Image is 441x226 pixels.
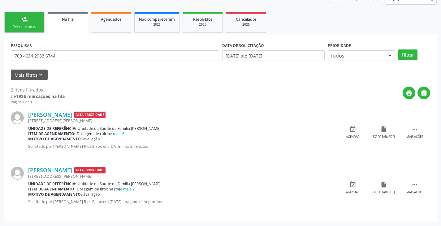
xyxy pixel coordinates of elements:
[21,16,28,23] div: person_add
[380,181,387,188] i: insert_drive_file
[411,181,418,188] i: 
[28,144,337,149] p: Solicitado por [PERSON_NAME] Rios Bispo em [DATE] - há 2 minutos
[406,90,413,96] i: print
[28,174,337,179] div: [STREET_ADDRESS][PERSON_NAME]
[74,167,106,173] span: Alta Prioridade
[346,190,360,194] div: Agendar
[328,41,351,50] label: Prioridade
[28,136,82,142] b: Motivo de agendamento:
[120,186,135,192] a: e mais 2
[406,135,423,139] div: Mais ações
[62,17,74,22] span: Na fila
[74,112,106,118] span: Alta Prioridade
[411,126,418,133] i: 
[83,192,100,197] span: avaliação
[28,111,72,118] a: [PERSON_NAME]
[37,71,44,78] i: keyboard_arrow_down
[11,100,65,105] div: Página 1 de 1
[83,136,100,142] span: avaliação
[187,22,218,27] div: 2025
[77,131,124,136] span: Dosagem de calcio
[421,90,427,96] i: 
[139,22,175,27] div: 2025
[193,17,212,22] span: Resolvidos
[77,186,135,192] span: Dosagem de tiroxina (t4)
[11,41,32,50] label: PESQUISAR
[101,17,121,22] span: Agendados
[16,93,65,99] strong: 1926 marcações na fila
[78,181,161,186] span: Unidade da Saude da Familia [PERSON_NAME]
[139,17,175,22] span: Não compareceram
[346,135,360,139] div: Agendar
[398,49,417,60] button: Filtrar
[330,53,383,59] span: Todos
[11,93,65,100] div: de
[11,111,24,124] img: img
[11,87,65,93] div: 2 itens filtrados
[417,87,430,99] button: 
[222,50,325,61] input: Selecione um intervalo
[9,24,40,29] div: Nova marcação
[28,131,76,136] b: Item de agendamento:
[28,167,72,173] a: [PERSON_NAME]
[349,181,356,188] i: event_available
[110,131,124,136] a: e mais 6
[28,192,82,197] b: Motivo de agendamento:
[380,126,387,133] i: insert_drive_file
[373,135,395,139] div: Exportar (PDF)
[78,126,161,131] span: Unidade da Saude da Familia [PERSON_NAME]
[28,186,76,192] b: Item de agendamento:
[403,87,415,99] button: print
[28,118,337,123] div: [STREET_ADDRESS][PERSON_NAME]
[28,126,76,131] b: Unidade de referência:
[349,126,356,133] i: event_available
[11,70,48,80] button: Mais filtroskeyboard_arrow_down
[28,181,76,186] b: Unidade de referência:
[373,190,395,194] div: Exportar (PDF)
[28,199,337,204] p: Solicitado por [PERSON_NAME] Rios Bispo em [DATE] - há poucos segundos
[406,190,423,194] div: Mais ações
[11,50,219,61] input: Nome, CNS
[222,41,264,50] label: DATA DE SOLICITAÇÃO
[231,22,262,27] div: 2025
[11,167,24,180] img: img
[236,17,257,22] span: Cancelados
